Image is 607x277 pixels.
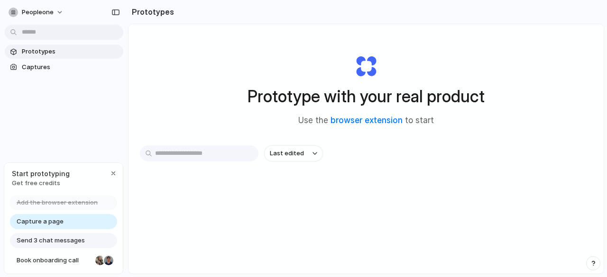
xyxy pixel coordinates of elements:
span: Add the browser extension [17,198,98,207]
a: browser extension [331,116,403,125]
button: Last edited [264,145,323,161]
div: Nicole Kubica [94,255,106,266]
span: Peopleone [22,8,54,17]
span: Captures [22,63,120,72]
h1: Prototype with your real product [248,84,485,109]
a: Book onboarding call [10,253,117,268]
span: Start prototyping [12,169,70,179]
span: Last edited [270,149,304,158]
button: Peopleone [5,5,68,20]
a: Prototypes [5,45,123,59]
div: Christian Iacullo [103,255,114,266]
span: Prototypes [22,47,120,56]
span: Capture a page [17,217,64,226]
span: Use the to start [298,115,434,127]
a: Captures [5,60,123,74]
h2: Prototypes [128,6,174,18]
span: Get free credits [12,179,70,188]
span: Send 3 chat messages [17,236,85,245]
span: Book onboarding call [17,256,92,265]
